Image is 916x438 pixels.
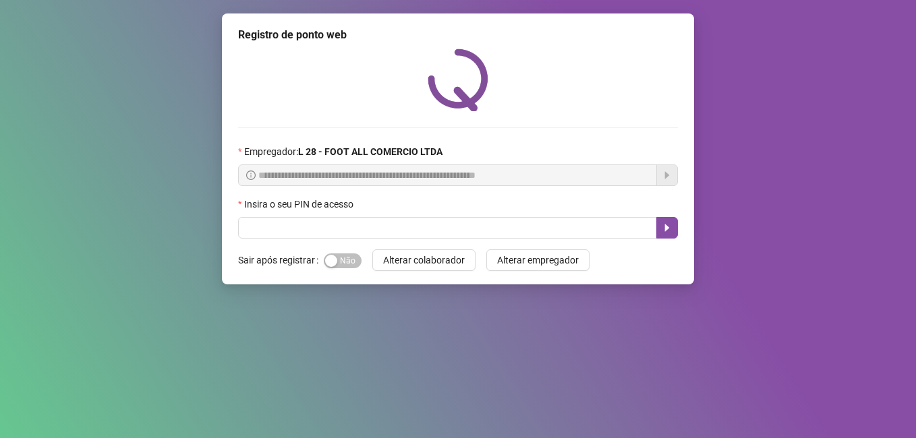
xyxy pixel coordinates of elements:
[246,170,256,180] span: info-circle
[298,146,442,157] strong: L 28 - FOOT ALL COMERCIO LTDA
[497,253,579,268] span: Alterar empregador
[238,249,324,271] label: Sair após registrar
[244,144,442,159] span: Empregador :
[486,249,590,271] button: Alterar empregador
[238,197,362,212] label: Insira o seu PIN de acesso
[428,49,488,111] img: QRPoint
[372,249,476,271] button: Alterar colaborador
[383,253,465,268] span: Alterar colaborador
[238,27,678,43] div: Registro de ponto web
[662,222,672,233] span: caret-right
